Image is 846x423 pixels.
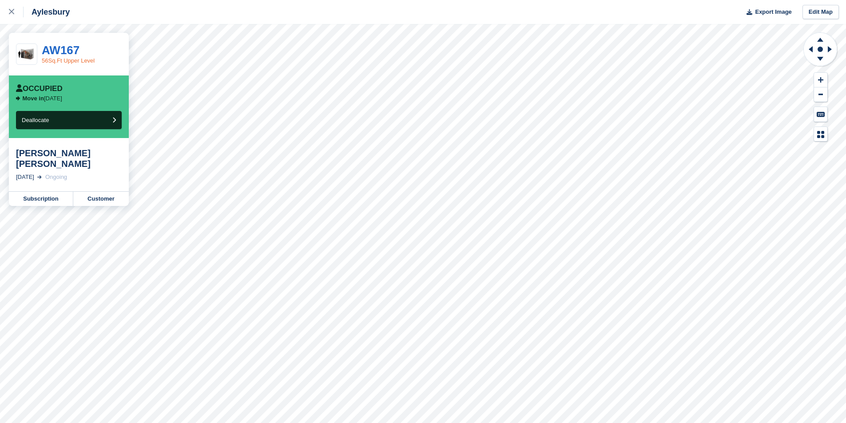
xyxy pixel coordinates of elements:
[814,87,827,102] button: Zoom Out
[16,84,63,93] div: Occupied
[16,148,122,169] div: [PERSON_NAME] [PERSON_NAME]
[9,192,73,206] a: Subscription
[16,96,20,101] img: arrow-right-icn-b7405d978ebc5dd23a37342a16e90eae327d2fa7eb118925c1a0851fb5534208.svg
[16,111,122,129] button: Deallocate
[802,5,839,20] a: Edit Map
[814,73,827,87] button: Zoom In
[24,7,70,17] div: Aylesbury
[42,57,95,64] a: 56Sq.Ft Upper Level
[37,175,42,179] img: arrow-right-light-icn-cde0832a797a2874e46488d9cf13f60e5c3a73dbe684e267c42b8395dfbc2abf.svg
[73,192,129,206] a: Customer
[16,173,34,182] div: [DATE]
[16,47,37,62] img: 56sqft.jpg
[814,107,827,122] button: Keyboard Shortcuts
[23,95,44,102] span: Move in
[755,8,791,16] span: Export Image
[22,117,49,123] span: Deallocate
[45,173,67,182] div: Ongoing
[42,43,79,57] a: AW167
[23,95,62,102] p: [DATE]
[814,127,827,142] button: Map Legend
[741,5,792,20] button: Export Image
